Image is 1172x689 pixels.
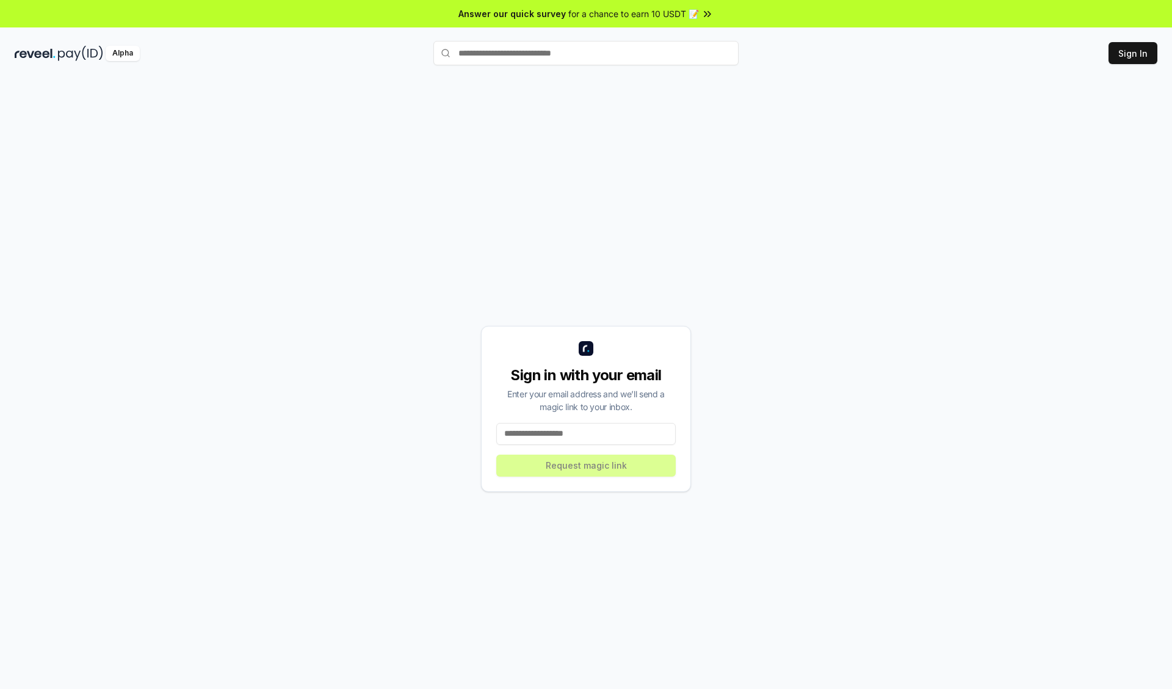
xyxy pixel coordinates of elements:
span: for a chance to earn 10 USDT 📝 [568,7,699,20]
img: pay_id [58,46,103,61]
img: reveel_dark [15,46,56,61]
div: Sign in with your email [496,366,676,385]
div: Alpha [106,46,140,61]
img: logo_small [579,341,593,356]
span: Answer our quick survey [458,7,566,20]
div: Enter your email address and we’ll send a magic link to your inbox. [496,388,676,413]
button: Sign In [1109,42,1157,64]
